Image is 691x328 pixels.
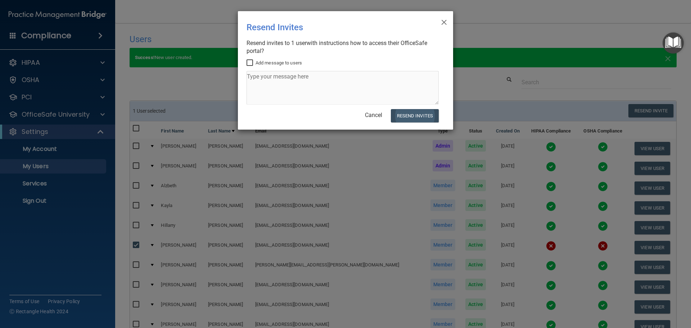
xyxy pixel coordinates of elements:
a: Cancel [365,112,382,118]
button: Open Resource Center [663,32,684,54]
span: × [441,14,447,28]
button: Resend Invites [391,109,439,122]
div: Resend invites to 1 user with instructions how to access their OfficeSafe portal? [247,39,439,55]
label: Add message to users [247,59,302,67]
div: Resend Invites [247,17,415,38]
input: Add message to users [247,60,255,66]
iframe: Drift Widget Chat Controller [566,277,682,306]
